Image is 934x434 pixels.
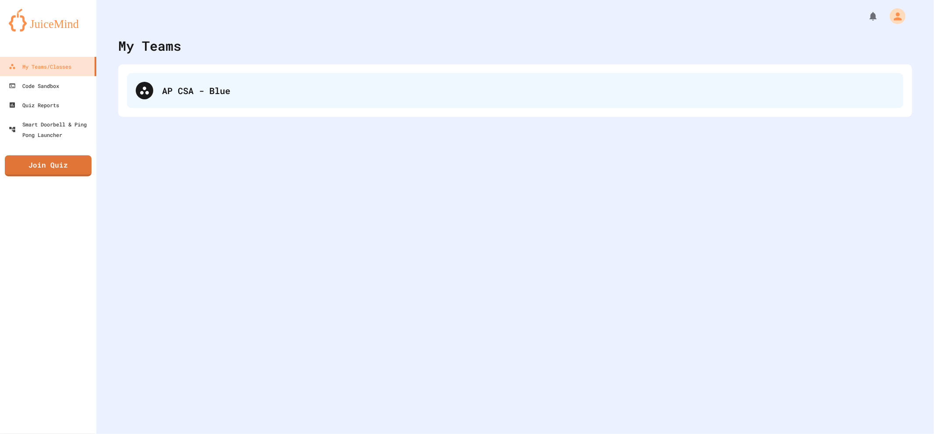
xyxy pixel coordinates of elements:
div: Smart Doorbell & Ping Pong Launcher [9,119,93,140]
div: My Teams [118,36,181,56]
div: Quiz Reports [9,100,59,110]
div: Code Sandbox [9,80,59,91]
a: Join Quiz [5,155,92,176]
div: AP CSA - Blue [162,84,895,97]
div: My Teams/Classes [9,61,71,72]
div: My Account [881,6,908,26]
div: My Notifications [852,9,881,24]
div: AP CSA - Blue [127,73,903,108]
img: logo-orange.svg [9,9,88,31]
